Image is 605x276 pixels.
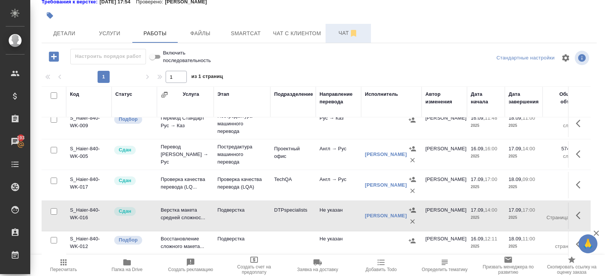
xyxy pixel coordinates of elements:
td: [PERSON_NAME] [422,231,467,258]
button: 🙏 [579,234,597,253]
button: Здесь прячутся важные кнопки [571,235,589,253]
p: Подверстка [217,206,267,214]
span: 🙏 [582,236,594,252]
p: 16.09, [471,236,485,242]
p: 2025 [471,122,501,129]
p: Сдан [119,177,131,184]
button: Папка на Drive [95,255,159,276]
button: Назначить [407,204,418,216]
p: слово [546,153,577,160]
p: 18.09, [509,115,523,121]
p: Подбор [119,115,138,123]
p: 17:00 [485,176,497,182]
span: Определить тематику [422,267,467,272]
span: из 1 страниц [191,72,223,83]
p: 574,34 [546,145,577,153]
span: Пересчитать [50,267,77,272]
div: split button [495,52,557,64]
p: 2025 [509,243,539,250]
p: 16:00 [485,146,497,151]
td: Перевод Стандарт Рус → Каз [157,111,214,137]
button: Заявка на доставку [286,255,349,276]
td: [PERSON_NAME] [422,141,467,168]
p: 11:48 [485,115,497,121]
td: Перевод [PERSON_NAME] → Рус [157,139,214,170]
span: Детали [46,29,82,38]
button: Здесь прячутся важные кнопки [571,145,589,163]
p: Сдан [119,146,131,154]
td: Рус → Каз [316,111,361,137]
td: Англ → Рус [316,141,361,168]
div: Статус [115,90,132,98]
p: 09:00 [523,176,535,182]
div: Исполнитель [365,90,398,98]
button: Добавить работу [43,49,64,64]
div: Дата начала [471,90,501,106]
p: 6 [546,206,577,214]
span: Работы [137,29,173,38]
td: S_Haier-840-WK-016 [66,203,112,229]
span: Папка на Drive [112,267,143,272]
button: Удалить [407,154,418,166]
div: Менеджер проверил работу исполнителя, передает ее на следующий этап [113,145,153,155]
td: S_Haier-840-WK-012 [66,231,112,258]
a: 193 [2,132,28,151]
td: DTPspecialists [270,203,316,229]
div: Менеджер проверил работу исполнителя, передает ее на следующий этап [113,206,153,217]
p: 2025 [471,183,501,191]
p: 18.09, [509,236,523,242]
span: 193 [12,134,29,142]
span: Чат с клиентом [273,29,321,38]
span: Заявка на доставку [297,267,338,272]
button: Здесь прячутся важные кнопки [571,114,589,133]
p: 17.09, [509,207,523,213]
p: 14:00 [523,146,535,151]
div: Дата завершения [509,90,539,106]
button: Пересчитать [32,255,95,276]
p: 12:11 [485,236,497,242]
button: Назначить [406,235,418,246]
div: Менеджер проверил работу исполнителя, передает ее на следующий этап [113,176,153,186]
p: 17.09, [471,207,485,213]
p: 0 [546,114,577,122]
p: 17.09, [471,176,485,182]
p: 16.09, [471,146,485,151]
td: [PERSON_NAME] [422,172,467,198]
a: [PERSON_NAME] [365,213,407,218]
p: 11:00 [523,236,535,242]
button: Скопировать ссылку на оценку заказа [540,255,603,276]
a: [PERSON_NAME] [365,151,407,157]
button: Создать счет на предоплату [222,255,286,276]
div: Код [70,90,79,98]
button: Добавить Todo [349,255,413,276]
div: Подразделение [274,90,313,98]
div: Общий объем [546,90,577,106]
p: 2025 [471,214,501,221]
p: 2025 [509,183,539,191]
p: 1 [546,176,577,183]
td: Проверка качества перевода (LQ... [157,172,214,198]
span: Включить последовательность [163,49,218,64]
p: Сдан [119,207,131,215]
p: 2025 [509,122,539,129]
span: Настроить таблицу [557,49,575,67]
p: 17.09, [509,146,523,151]
p: Постредактура машинного перевода [217,112,267,135]
button: Удалить [407,216,418,227]
div: Этап [217,90,229,98]
button: Создать рекламацию [159,255,222,276]
button: Сгруппировать [161,91,168,98]
p: Постредактура машинного перевода [217,143,267,166]
p: 2025 [509,214,539,221]
td: Не указан [316,231,361,258]
button: Добавить тэг [42,7,58,24]
button: Назначить [407,174,418,185]
div: Направление перевода [320,90,357,106]
td: S_Haier-840-WK-009 [66,111,112,137]
p: Подбор [119,236,138,244]
span: Чат [330,28,366,38]
td: Не указан [316,203,361,229]
p: 2025 [471,243,501,250]
p: 2025 [509,153,539,160]
td: Проектный офис [270,141,316,168]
